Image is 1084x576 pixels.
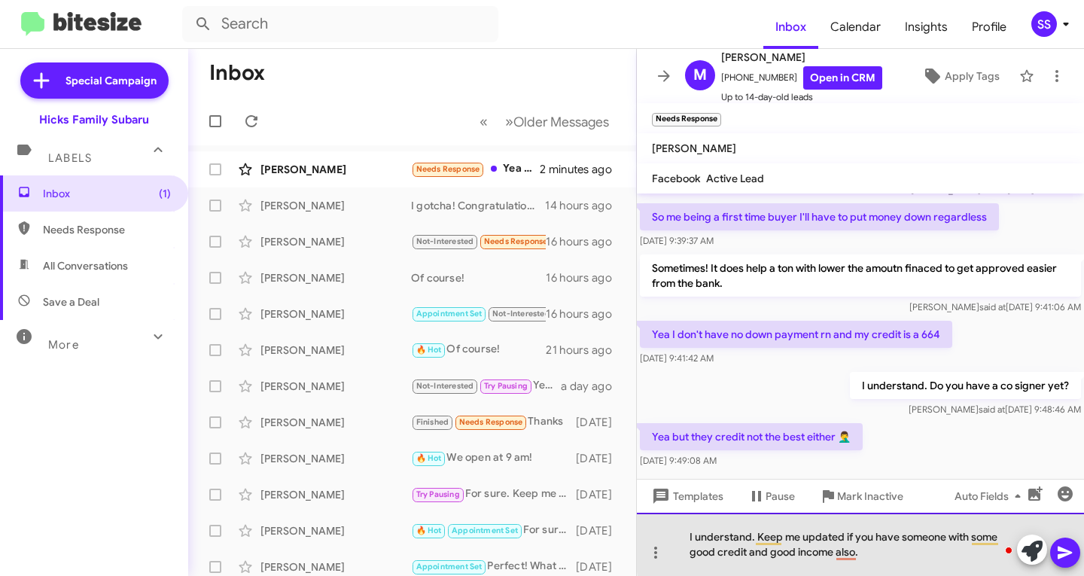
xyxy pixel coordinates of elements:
div: Of course! [411,341,546,358]
div: [PERSON_NAME] [260,379,411,394]
div: [PERSON_NAME] [260,270,411,285]
div: To enrich screen reader interactions, please activate Accessibility in Grammarly extension settings [637,513,1084,576]
div: SS [1031,11,1057,37]
div: [DATE] [576,559,624,574]
div: [PERSON_NAME] [260,198,411,213]
div: [PERSON_NAME] [260,234,411,249]
p: So me being a first time buyer I'll have to put money down regardless [640,203,999,230]
span: [PHONE_NUMBER] [721,66,882,90]
span: Mark Inactive [837,483,903,510]
span: [DATE] 9:39:37 AM [640,235,714,246]
div: a day ago [561,379,624,394]
div: 16 hours ago [546,270,624,285]
div: For sure! We have some great deals going on and would love to give you one of these deals this we... [411,522,576,539]
span: Apply Tags [945,62,1000,90]
span: Pause [766,483,795,510]
span: Not-Interested [416,381,474,391]
div: [PERSON_NAME] [260,487,411,502]
div: [DATE] [576,487,624,502]
button: Mark Inactive [807,483,915,510]
a: Inbox [763,5,818,49]
div: Thanks [411,413,576,431]
span: Appointment Set [416,309,483,318]
div: [PERSON_NAME] [260,162,411,177]
div: [PERSON_NAME] [260,415,411,430]
span: Not-Interested [416,236,474,246]
span: (1) [159,186,171,201]
div: [DATE] [576,451,624,466]
span: 🔥 Hot [416,345,442,355]
span: M [693,63,707,87]
h1: Inbox [209,61,265,85]
a: Special Campaign [20,62,169,99]
button: SS [1019,11,1067,37]
a: Open in CRM [803,66,882,90]
div: 14 hours ago [545,198,624,213]
a: Calendar [818,5,893,49]
div: 2 minutes ago [540,162,624,177]
div: You as well. [411,233,546,250]
div: [PERSON_NAME] [260,559,411,574]
span: Facebook [652,172,700,185]
div: Yes sir. Have you already purchased the other one? Or are you still interested in coming in to ch... [411,377,561,395]
input: Search [182,6,498,42]
p: Sometimes! It does help a ton with lower the amoutn finaced to get approved easier from the bank. [640,254,1081,297]
span: Needs Response [484,236,548,246]
a: Insights [893,5,960,49]
span: Needs Response [416,164,480,174]
div: I gotcha! Congratulations! I hope you have a great rest of your day! [411,198,545,213]
span: Templates [649,483,723,510]
button: Previous [470,106,497,137]
span: Needs Response [459,417,523,427]
div: Perfect! What day was going to work for you? [411,558,576,575]
span: Try Pausing [484,381,528,391]
span: Finished [416,417,449,427]
span: [PERSON_NAME] [652,142,736,155]
div: [PERSON_NAME] [260,306,411,322]
p: Yea but they credit not the best either 🤦‍♂️ [640,423,863,450]
span: Inbox [43,186,171,201]
div: [PERSON_NAME] [260,451,411,466]
button: Auto Fields [942,483,1039,510]
button: Templates [637,483,735,510]
span: [DATE] 9:49:08 AM [640,455,717,466]
span: Older Messages [513,114,609,130]
span: [DATE] 9:41:42 AM [640,352,714,364]
div: Of course! [411,270,546,285]
div: [PERSON_NAME] [260,523,411,538]
p: Yea I don't have no down payment rn and my credit is a 664 [640,321,952,348]
a: Profile [960,5,1019,49]
div: [PERSON_NAME] [260,343,411,358]
div: [DATE] [576,415,624,430]
span: « [480,112,488,131]
span: [PERSON_NAME] [721,48,882,66]
div: 16 hours ago [546,306,624,322]
span: Appointment Set [452,526,518,535]
nav: Page navigation example [471,106,618,137]
span: Try Pausing [416,489,460,499]
div: What did you end up purchasing? [411,305,546,322]
div: We open at 9 am! [411,450,576,467]
span: All Conversations [43,258,128,273]
span: Special Campaign [65,73,157,88]
p: I understand. Do you have a co signer yet? [850,372,1081,399]
button: Next [496,106,618,137]
span: Auto Fields [955,483,1027,510]
span: Active Lead [706,172,764,185]
span: [PERSON_NAME] [DATE] 9:48:46 AM [909,404,1081,415]
div: 21 hours ago [546,343,624,358]
button: Pause [735,483,807,510]
span: Up to 14-day-old leads [721,90,882,105]
div: Hicks Family Subaru [39,112,149,127]
small: Needs Response [652,113,721,126]
span: 🔥 Hot [416,526,442,535]
span: More [48,338,79,352]
span: said at [979,301,1006,312]
div: [DATE] [576,523,624,538]
span: Labels [48,151,92,165]
span: 🔥 Hot [416,453,442,463]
